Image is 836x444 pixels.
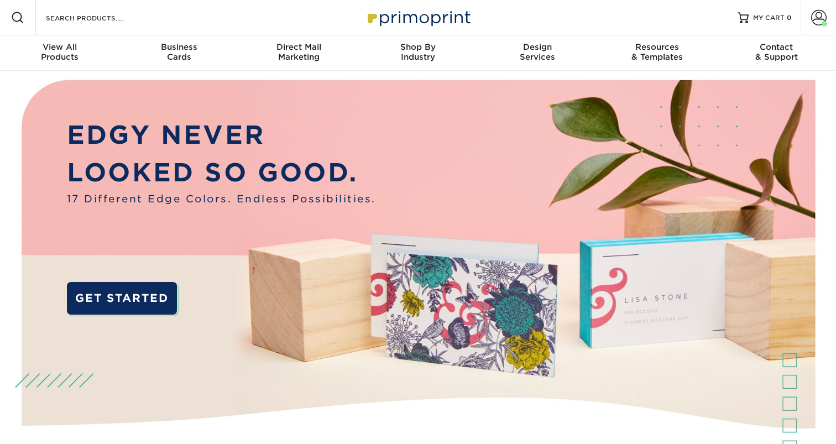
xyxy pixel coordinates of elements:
span: 17 Different Edge Colors. Endless Possibilities. [67,191,376,206]
div: Marketing [239,42,358,62]
div: Services [478,42,597,62]
a: BusinessCards [119,35,239,71]
p: EDGY NEVER [67,116,376,154]
span: Contact [717,42,836,52]
p: LOOKED SO GOOD. [67,154,376,191]
input: SEARCH PRODUCTS..... [45,11,153,24]
a: GET STARTED [67,282,177,315]
div: Cards [119,42,239,62]
a: Direct MailMarketing [239,35,358,71]
span: Direct Mail [239,42,358,52]
a: Contact& Support [717,35,836,71]
span: 0 [787,14,792,22]
img: Primoprint [363,6,473,29]
div: & Templates [597,42,717,62]
a: Shop ByIndustry [358,35,478,71]
span: Design [478,42,597,52]
a: Resources& Templates [597,35,717,71]
span: MY CART [753,13,785,23]
span: Resources [597,42,717,52]
div: Industry [358,42,478,62]
div: & Support [717,42,836,62]
span: Business [119,42,239,52]
span: Shop By [358,42,478,52]
a: DesignServices [478,35,597,71]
